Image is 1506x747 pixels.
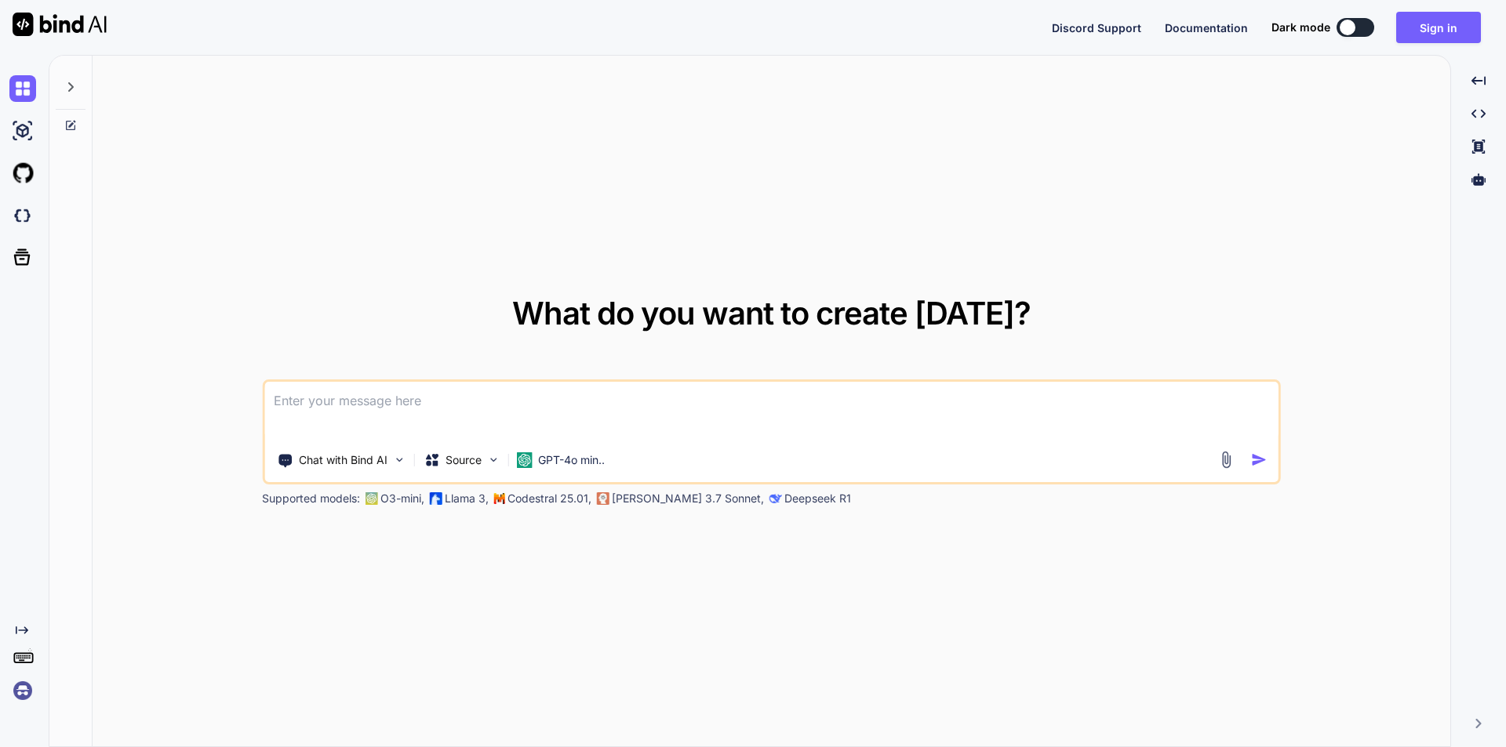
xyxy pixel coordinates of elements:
[1165,21,1248,34] span: Documentation
[446,452,482,468] p: Source
[784,491,851,506] p: Deepseek R1
[1217,451,1235,469] img: attachment
[769,492,781,505] img: claude
[365,492,377,505] img: GPT-4
[9,75,36,102] img: chat
[1251,451,1268,468] img: icon
[380,491,424,506] p: O3-mini,
[516,452,532,468] img: GPT-4o mini
[493,493,504,504] img: Mistral-AI
[9,160,36,187] img: githubLight
[429,492,442,505] img: Llama2
[9,677,36,704] img: signin
[9,202,36,229] img: darkCloudIdeIcon
[1165,20,1248,36] button: Documentation
[1052,20,1141,36] button: Discord Support
[445,491,489,506] p: Llama 3,
[612,491,764,506] p: [PERSON_NAME] 3.7 Sonnet,
[596,492,609,505] img: claude
[299,452,387,468] p: Chat with Bind AI
[486,453,500,466] img: Pick Models
[262,491,360,506] p: Supported models:
[13,13,107,36] img: Bind AI
[1271,20,1330,35] span: Dark mode
[538,452,605,468] p: GPT-4o min..
[1052,21,1141,34] span: Discord Support
[392,453,406,466] img: Pick Tools
[9,118,36,144] img: ai-studio
[507,491,591,506] p: Codestral 25.01,
[1396,12,1481,43] button: Sign in
[512,294,1031,332] span: What do you want to create [DATE]?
